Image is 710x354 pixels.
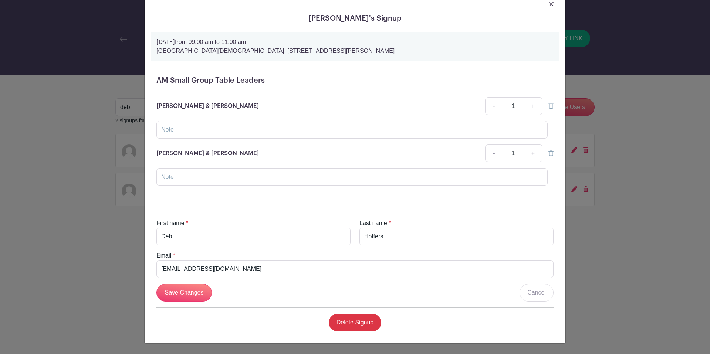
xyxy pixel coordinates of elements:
[524,97,542,115] a: +
[359,219,387,228] label: Last name
[485,97,502,115] a: -
[156,168,548,186] input: Note
[520,284,554,302] a: Cancel
[485,144,502,162] a: -
[524,144,542,162] a: +
[156,39,175,45] strong: [DATE]
[156,149,259,158] p: [PERSON_NAME] & [PERSON_NAME]
[156,102,259,110] p: [PERSON_NAME] & [PERSON_NAME]
[156,76,554,85] h5: AM Small Group Table Leaders
[156,284,212,302] input: Save Changes
[156,47,554,55] p: [GEOGRAPHIC_DATA][DEMOGRAPHIC_DATA], [STREET_ADDRESS][PERSON_NAME]
[156,219,185,228] label: First name
[151,14,559,23] h5: [PERSON_NAME]'s Signup
[329,314,382,331] a: Delete Signup
[156,121,548,139] input: Note
[156,251,171,260] label: Email
[156,38,554,47] p: from 09:00 am to 11:00 am
[549,2,554,6] img: close_button-5f87c8562297e5c2d7936805f587ecaba9071eb48480494691a3f1689db116b3.svg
